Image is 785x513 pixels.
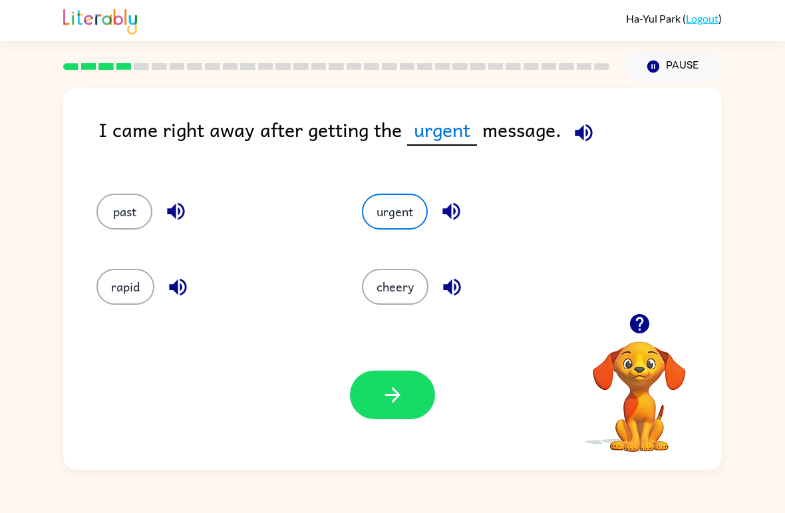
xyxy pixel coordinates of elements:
[626,12,722,25] div: ( )
[573,321,706,454] video: Your browser must support playing .mp4 files to use Literably. Please try using another browser.
[626,12,683,25] span: Ha-Yul Park
[96,194,152,230] button: past
[362,194,428,230] button: urgent
[63,5,137,35] img: Literably
[362,269,428,305] button: cheery
[96,269,154,305] button: rapid
[625,51,722,82] button: Pause
[686,12,718,25] a: Logout
[98,114,722,167] div: I came right away after getting the message.
[407,114,477,146] span: urgent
